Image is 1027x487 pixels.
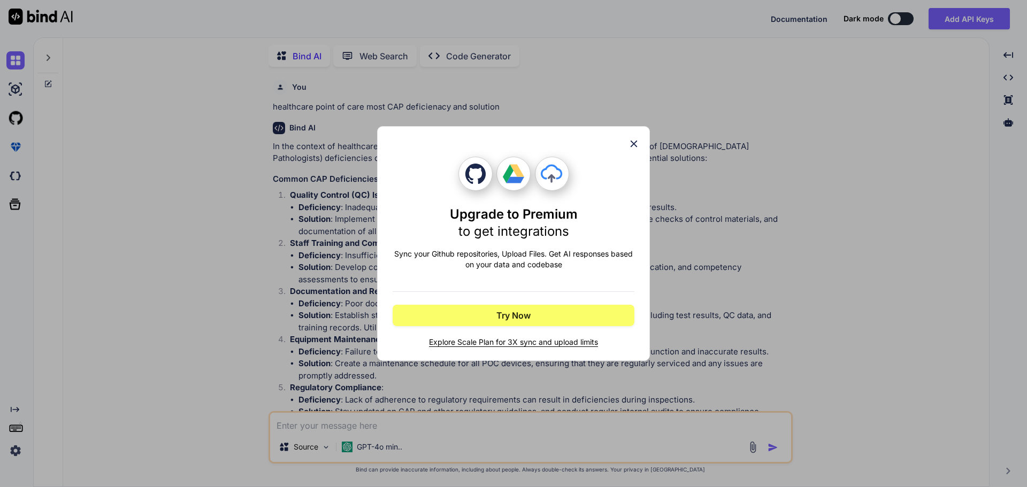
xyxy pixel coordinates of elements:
span: to get integrations [458,223,569,239]
h1: Upgrade to Premium [450,206,578,240]
p: Sync your Github repositories, Upload Files. Get AI responses based on your data and codebase [393,249,634,270]
span: Explore Scale Plan for 3X sync and upload limits [393,337,634,347]
span: Try Now [496,309,531,322]
button: Try Now [393,305,634,326]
